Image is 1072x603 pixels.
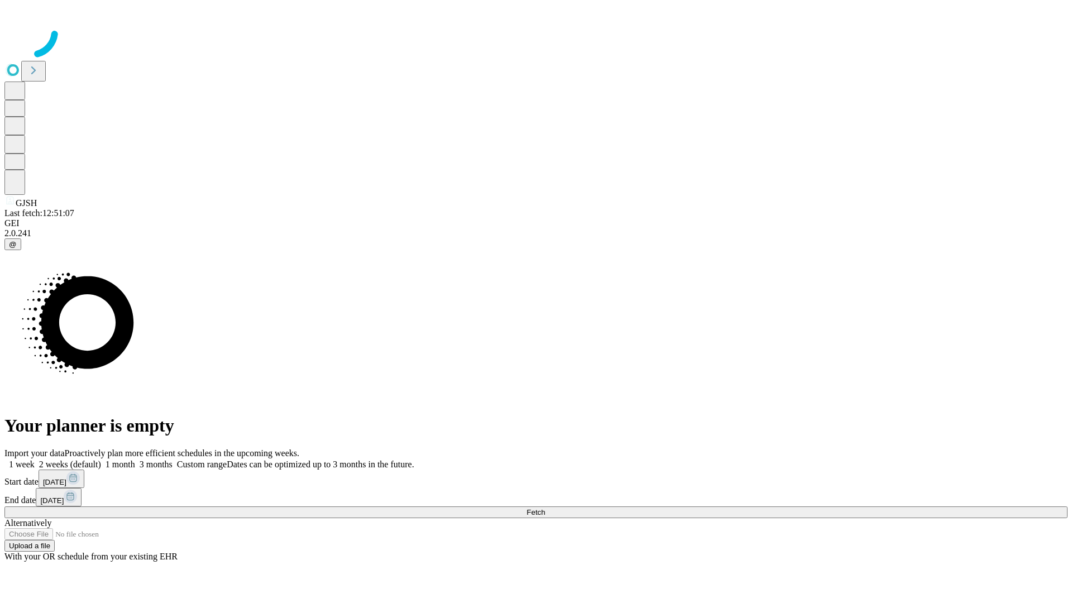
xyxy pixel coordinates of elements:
[4,218,1068,228] div: GEI
[4,228,1068,238] div: 2.0.241
[39,460,101,469] span: 2 weeks (default)
[4,540,55,552] button: Upload a file
[4,518,51,528] span: Alternatively
[140,460,173,469] span: 3 months
[4,238,21,250] button: @
[4,448,65,458] span: Import your data
[16,198,37,208] span: GJSH
[9,240,17,248] span: @
[4,208,74,218] span: Last fetch: 12:51:07
[4,506,1068,518] button: Fetch
[39,470,84,488] button: [DATE]
[227,460,414,469] span: Dates can be optimized up to 3 months in the future.
[106,460,135,469] span: 1 month
[43,478,66,486] span: [DATE]
[40,496,64,505] span: [DATE]
[4,470,1068,488] div: Start date
[177,460,227,469] span: Custom range
[65,448,299,458] span: Proactively plan more efficient schedules in the upcoming weeks.
[36,488,82,506] button: [DATE]
[527,508,545,516] span: Fetch
[4,415,1068,436] h1: Your planner is empty
[9,460,35,469] span: 1 week
[4,552,178,561] span: With your OR schedule from your existing EHR
[4,488,1068,506] div: End date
